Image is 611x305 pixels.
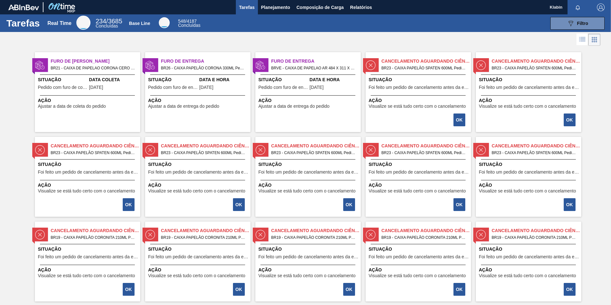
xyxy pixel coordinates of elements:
span: / 4187 [178,19,197,24]
div: Real Time [76,16,90,30]
div: Real Time [96,19,122,28]
span: BR23 - CAIXA PAPELÃO SPATEN 600ML Pedido - 1559354 [271,149,356,156]
div: Visão em Lista [576,34,588,46]
img: status [35,60,45,70]
span: Tarefas [239,4,255,11]
img: status [476,145,486,155]
span: Visualize se está tudo certo com o cancelamento [479,104,576,109]
span: Situação [259,76,308,83]
img: Logout [597,4,605,11]
span: Foi feito um pedido de cancelamento antes da etapa de aguardando faturamento [259,170,359,175]
span: Data Coleta [89,76,139,83]
div: Visão em Cards [588,34,600,46]
div: Completar tarefa: 29809363 [454,198,466,212]
div: Completar tarefa: 29809336 [123,198,135,212]
span: Pedido com furo de entrega [259,85,308,90]
img: status [145,230,155,239]
span: Foi feito um pedido de cancelamento antes da etapa de aguardando faturamento [479,85,580,90]
div: Completar tarefa: 29809383 [344,282,356,296]
span: BR21 - CAIXA DE PAPELAO CORONA CERO 330ML Pedido - 1988286 [51,65,135,72]
button: OK [123,198,135,211]
span: BR23 - CAIXA PAPELÃO SPATEN 600ML Pedido - 1551743 [492,65,576,72]
span: Visualize se está tudo certo com o cancelamento [369,273,466,278]
img: status [35,145,45,155]
span: Situação [479,76,580,83]
span: Filtro [577,21,588,26]
span: Foi feito um pedido de cancelamento antes da etapa de aguardando faturamento [479,254,580,259]
img: status [256,230,265,239]
span: Composição de Carga [297,4,344,11]
span: BR23 - CAIXA PAPELÃO SPATEN 600ML Pedido - 1559353 [161,149,245,156]
img: status [366,60,375,70]
span: Visualize se está tudo certo com o cancelamento [369,104,466,109]
span: Visualize se está tudo certo com o cancelamento [479,189,576,193]
span: Ajustar a data de coleta do pedido [38,104,106,109]
span: Foi feito um pedido de cancelamento antes da etapa de aguardando faturamento [369,170,469,175]
span: Cancelamento aguardando ciência [492,58,581,65]
div: Completar tarefa: 29809385 [564,282,576,296]
span: 548 [178,19,185,24]
button: OK [453,283,465,296]
span: Cancelamento aguardando ciência [161,143,251,149]
img: status [145,60,155,70]
button: OK [564,198,576,211]
span: BR23 - CAIXA PAPELÃO SPATEN 600ML Pedido - 1551742 [382,65,466,72]
span: BR19 - CAIXA PAPELÃO CORONITA 210ML Pedido - 1565920 [161,234,245,241]
span: Foi feito um pedido de cancelamento antes da etapa de aguardando faturamento [148,170,249,175]
span: Situação [38,161,139,168]
button: OK [564,113,576,126]
span: Visualize se está tudo certo com o cancelamento [479,273,576,278]
span: 234 [96,18,106,25]
span: Cancelamento aguardando ciência [492,143,581,149]
img: status [35,230,45,239]
span: Visualize se está tudo certo com o cancelamento [259,189,356,193]
span: Ajustar a data de entrega do pedido [148,104,220,109]
div: Base Line [129,21,150,26]
span: Ação [148,182,249,189]
span: Cancelamento aguardando ciência [51,143,140,149]
span: Visualize se está tudo certo com o cancelamento [38,273,135,278]
span: Ação [38,267,139,273]
span: BR19 - CAIXA PAPELÃO CORONITA 210ML Pedido - 1565919 [51,234,135,241]
span: Furo de Entrega [271,58,361,65]
span: Visualize se está tudo certo com o cancelamento [38,189,135,193]
span: Data e Hora [310,76,359,83]
span: BR26 - CAIXA PAPELÃO CORONA 330ML Pedido - 1975813 [161,65,245,72]
span: Ação [148,97,249,104]
div: Completar tarefa: 29809384 [454,282,466,296]
img: TNhmsLtSVTkK8tSr43FrP2fwEKptu5GPRR3wAAAABJRU5ErkJggg== [8,4,39,10]
span: BR19 - CAIXA PAPELÃO CORONITA 210ML Pedido - 1565923 [492,234,576,241]
span: Visualize se está tudo certo com o cancelamento [148,189,245,193]
span: Situação [369,76,469,83]
span: Cancelamento aguardando ciência [271,227,361,234]
span: Ação [148,267,249,273]
div: Base Line [159,17,170,28]
span: Furo de Entrega [161,58,251,65]
div: Completar tarefa: 29809334 [454,113,466,127]
button: OK [453,198,465,211]
span: BR23 - CAIXA PAPELÃO SPATEN 600ML Pedido - 1561016 [492,149,576,156]
span: Foi feito um pedido de cancelamento antes da etapa de aguardando faturamento [38,254,139,259]
div: Completar tarefa: 29809335 [564,113,576,127]
h1: Tarefas [6,20,40,27]
button: OK [343,283,355,296]
span: Ação [38,97,139,104]
span: Foi feito um pedido de cancelamento antes da etapa de aguardando faturamento [38,170,139,175]
span: Foi feito um pedido de cancelamento antes da etapa de aguardando faturamento [369,85,469,90]
button: OK [564,283,576,296]
span: Situação [479,161,580,168]
img: status [256,60,265,70]
span: Furo de Coleta [51,58,140,65]
button: OK [343,198,355,211]
img: status [476,230,486,239]
button: OK [233,198,245,211]
span: Situação [38,246,139,253]
div: Completar tarefa: 29809364 [564,198,576,212]
span: Situação [38,76,88,83]
div: Completar tarefa: 29809382 [234,282,245,296]
span: Foi feito um pedido de cancelamento antes da etapa de aguardando faturamento [259,254,359,259]
span: Cancelamento aguardando ciência [492,227,581,234]
button: Notificações [568,3,588,12]
span: Situação [148,246,249,253]
button: OK [233,283,245,296]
